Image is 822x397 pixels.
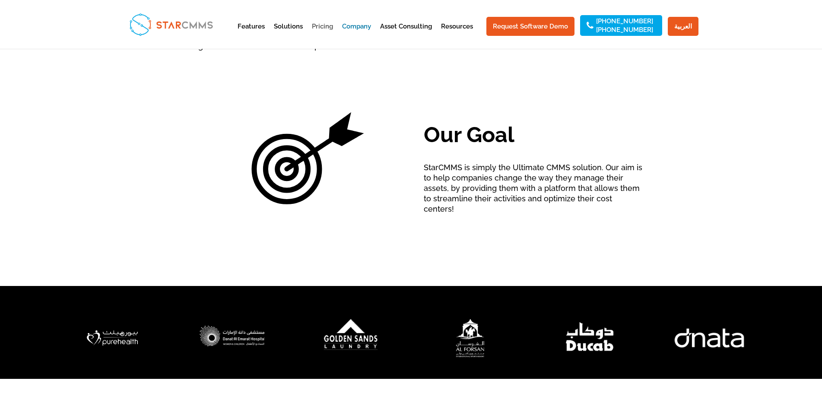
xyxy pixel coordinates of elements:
[441,23,473,44] a: Resources
[296,311,406,365] div: 2 / 7
[668,17,698,36] a: العربية
[415,311,526,365] div: 3 / 7
[486,17,574,36] a: Request Software Demo
[596,27,653,33] a: [PHONE_NUMBER]
[87,325,139,351] img: PH-Logo-White-1
[654,311,765,365] img: dnata (1)
[274,23,303,44] a: Solutions
[678,304,822,397] iframe: Chat Widget
[535,311,645,365] div: 4 / 7
[296,311,406,365] img: 8 (1)
[126,10,216,39] img: StarCMMS
[238,23,265,44] a: Features
[596,18,653,24] a: [PHONE_NUMBER]
[177,311,287,365] img: hospital (1)
[424,162,644,214] p: StarCMMS is simply the Ultimate CMMS solution. Our aim is to help companies change the way they m...
[654,311,765,365] div: 5 / 7
[424,124,644,150] h2: Our Goal
[415,311,526,365] img: forsan
[177,311,287,365] div: 1 / 7
[312,23,333,44] a: Pricing
[57,325,168,351] div: 7 / 7
[342,23,371,44] a: Company
[380,23,432,44] a: Asset Consulting
[535,311,645,365] img: Ducab (1)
